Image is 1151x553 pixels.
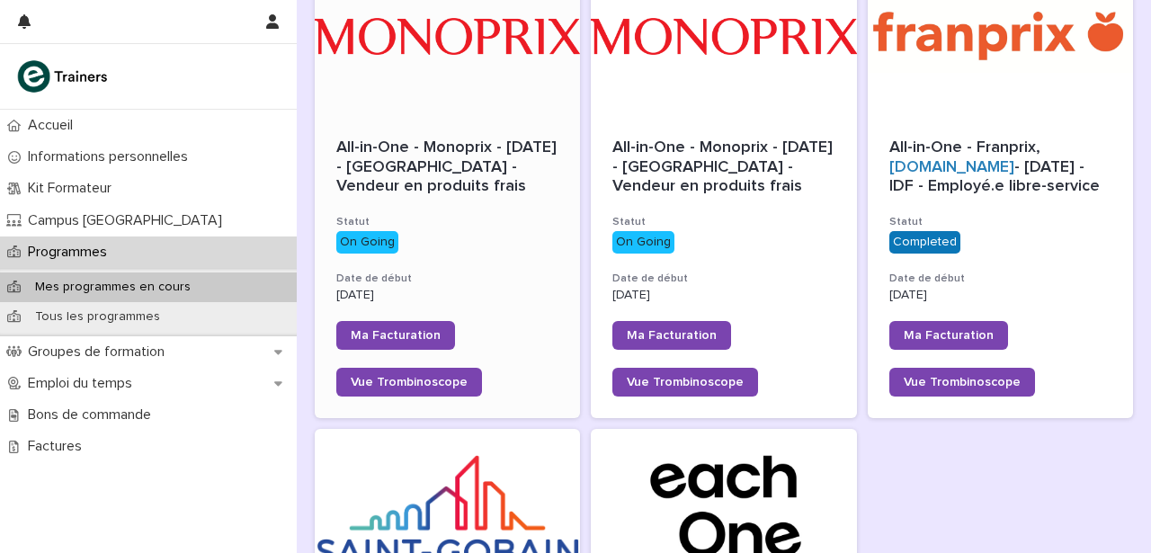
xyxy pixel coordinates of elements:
div: On Going [612,231,674,254]
p: Groupes de formation [21,343,179,361]
a: Ma Facturation [612,321,731,350]
span: Ma Facturation [904,329,994,342]
p: Programmes [21,244,121,261]
a: Ma Facturation [889,321,1008,350]
p: Emploi du temps [21,375,147,392]
span: Ma Facturation [627,329,717,342]
div: Completed [889,231,960,254]
a: [DOMAIN_NAME] [889,159,1014,175]
span: All-in-One - Monoprix - [DATE] - [GEOGRAPHIC_DATA] - Vendeur en produits frais [336,139,561,194]
h3: Date de début [336,272,558,286]
p: Informations personnelles [21,148,202,165]
p: Factures [21,438,96,455]
p: Campus [GEOGRAPHIC_DATA] [21,212,236,229]
h3: Statut [336,215,558,229]
img: K0CqGN7SDeD6s4JG8KQk [14,58,113,94]
a: Vue Trombinoscope [336,368,482,397]
span: Ma Facturation [351,329,441,342]
span: Vue Trombinoscope [627,376,744,388]
span: Vue Trombinoscope [351,376,468,388]
p: Kit Formateur [21,180,126,197]
p: [DATE] [612,288,834,303]
p: [DATE] [889,288,1111,303]
p: [DATE] [336,288,558,303]
p: Mes programmes en cours [21,280,205,295]
p: Tous les programmes [21,309,174,325]
a: Ma Facturation [336,321,455,350]
span: Vue Trombinoscope [904,376,1021,388]
p: Accueil [21,117,87,134]
h3: Date de début [612,272,834,286]
p: Bons de commande [21,406,165,424]
h3: Date de début [889,272,1111,286]
div: On Going [336,231,398,254]
h3: Statut [612,215,834,229]
a: Vue Trombinoscope [889,368,1035,397]
a: Vue Trombinoscope [612,368,758,397]
span: All-in-One - Franprix, - [DATE] - IDF - Employé.e libre-service [889,139,1100,194]
h3: Statut [889,215,1111,229]
span: All-in-One - Monoprix - [DATE] - [GEOGRAPHIC_DATA] - Vendeur en produits frais [612,139,837,194]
